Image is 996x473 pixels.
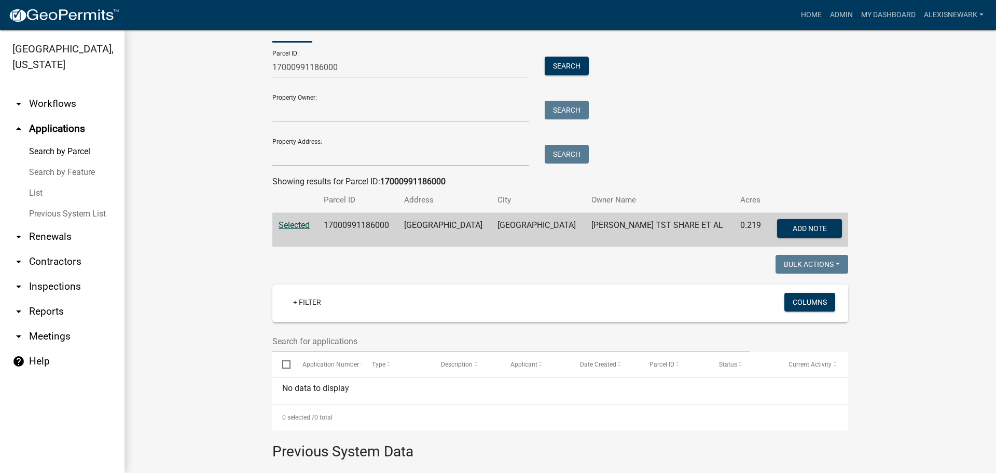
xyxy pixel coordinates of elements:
a: My Dashboard [857,5,920,25]
span: Status [719,361,737,368]
i: arrow_drop_up [12,123,25,135]
span: Date Created [580,361,616,368]
button: Search [545,145,589,164]
datatable-header-cell: Current Activity [779,352,848,377]
datatable-header-cell: Date Created [570,352,640,377]
div: Showing results for Parcel ID: [272,175,848,188]
i: arrow_drop_down [12,231,25,243]
i: arrow_drop_down [12,330,25,343]
button: Add Note [777,219,842,238]
div: 0 total [272,404,848,430]
a: alexisnewark [920,5,988,25]
a: + Filter [285,293,329,312]
th: Parcel ID [317,188,398,212]
i: arrow_drop_down [12,305,25,318]
datatable-header-cell: Parcel ID [640,352,709,377]
datatable-header-cell: Type [362,352,431,377]
div: No data to display [272,378,848,404]
td: 17000991186000 [317,213,398,247]
th: Acres [734,188,768,212]
a: Selected [279,220,310,230]
a: Admin [826,5,857,25]
button: Search [545,57,589,75]
td: [PERSON_NAME] TST SHARE ET AL [585,213,734,247]
span: Application Number [302,361,359,368]
span: Add Note [792,224,826,233]
button: Bulk Actions [776,255,848,274]
datatable-header-cell: Application Number [292,352,362,377]
th: Address [398,188,492,212]
input: Search for applications [272,331,750,352]
strong: 17000991186000 [380,177,446,186]
i: arrow_drop_down [12,255,25,268]
button: Columns [784,293,835,312]
datatable-header-cell: Select [272,352,292,377]
td: [GEOGRAPHIC_DATA] [491,213,585,247]
h3: Previous System Data [272,430,848,463]
th: Owner Name [585,188,734,212]
span: Applicant [510,361,537,368]
i: arrow_drop_down [12,98,25,110]
i: arrow_drop_down [12,280,25,293]
span: 0 selected / [282,414,314,421]
i: help [12,355,25,368]
button: Search [545,101,589,119]
span: Description [441,361,473,368]
span: Current Activity [789,361,832,368]
th: City [491,188,585,212]
span: Parcel ID [649,361,674,368]
datatable-header-cell: Description [431,352,501,377]
td: 0.219 [734,213,768,247]
td: [GEOGRAPHIC_DATA] [398,213,492,247]
datatable-header-cell: Status [709,352,779,377]
span: Type [372,361,385,368]
a: Home [797,5,826,25]
datatable-header-cell: Applicant [501,352,570,377]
